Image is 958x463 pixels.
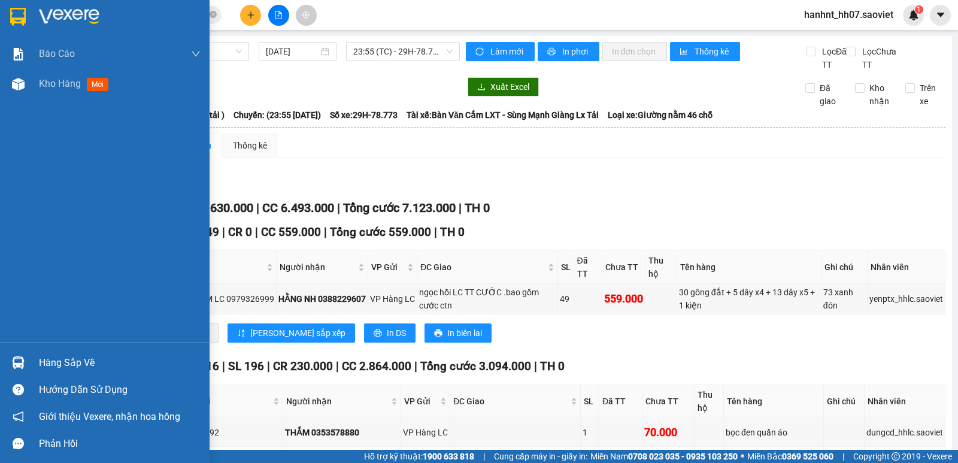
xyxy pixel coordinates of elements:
[353,43,452,60] span: 23:55 (TC) - 29H-78.773
[581,385,599,418] th: SL
[403,426,448,439] div: VP Hàng LC
[407,108,599,122] span: Tài xế: Bàn Văn Cắm LXT - Sùng Mạnh Giàng Lx Tải
[342,359,411,373] span: CC 2.864.000
[590,450,738,463] span: Miền Nam
[679,286,819,312] div: 30 gông đắt + 5 dây x4 + 13 dây x5 + 1 kiện
[930,5,951,26] button: caret-down
[268,5,289,26] button: file-add
[343,201,456,215] span: Tổng cước 7.123.000
[695,45,730,58] span: Thống kê
[302,11,310,19] span: aim
[477,83,486,92] span: download
[628,452,738,461] strong: 0708 023 035 - 0935 103 250
[917,5,921,14] span: 1
[538,42,599,61] button: printerIn phơi
[915,81,946,108] span: Trên xe
[695,385,724,418] th: Thu hộ
[13,411,24,422] span: notification
[285,426,399,439] div: THẮM 0353578880
[191,49,201,59] span: down
[166,261,264,274] span: Người gửi
[608,108,713,122] span: Loại xe: Giường nằm 46 chỗ
[869,292,943,305] div: yenptx_hhlc.saoviet
[558,251,574,284] th: SL
[210,11,217,18] span: close-circle
[824,385,865,418] th: Ghi chú
[273,359,333,373] span: CR 230.000
[447,326,482,340] span: In biên lai
[857,45,906,71] span: Lọc Chưa TT
[234,108,321,122] span: Chuyến: (23:55 [DATE])
[468,77,539,96] button: downloadXuất Excel
[240,5,261,26] button: plus
[39,381,201,399] div: Hướng dẫn sử dụng
[222,359,225,373] span: |
[817,45,848,71] span: Lọc Đã TT
[387,326,406,340] span: In DS
[453,395,568,408] span: ĐC Giao
[795,7,903,22] span: hanhnt_hh07.saoviet
[865,81,896,108] span: Kho nhận
[266,45,319,58] input: 12/10/2025
[364,450,474,463] span: Hỗ trợ kỹ thuật:
[222,225,225,239] span: |
[440,225,465,239] span: TH 0
[12,48,25,60] img: solution-icon
[494,450,587,463] span: Cung cấp máy in - giấy in:
[602,251,645,284] th: Chưa TT
[680,47,690,57] span: bar-chart
[172,395,271,408] span: Người gửi
[419,286,556,312] div: ngọc hồi LC TT CƯỚC .bao gồm cước ctn
[404,395,438,408] span: VP Gửi
[644,424,692,441] div: 70.000
[87,78,108,91] span: mới
[490,80,529,93] span: Xuất Excel
[599,385,642,418] th: Đã TT
[233,139,267,152] div: Thống kê
[459,201,462,215] span: |
[865,385,945,418] th: Nhân viên
[337,201,340,215] span: |
[10,8,26,26] img: logo-vxr
[574,251,602,284] th: Đã TT
[39,435,201,453] div: Phản hồi
[165,292,274,305] div: TRANG NAM LC 0979326999
[278,292,366,305] div: HẰNG NH 0388229607
[371,261,405,274] span: VP Gửi
[604,290,643,307] div: 559.000
[642,385,695,418] th: Chưa TT
[866,426,943,439] div: dungcd_hhlc.saoviet
[724,385,824,418] th: Tên hàng
[286,395,389,408] span: Người nhận
[247,11,255,19] span: plus
[171,426,281,439] div: 0365921992
[12,78,25,90] img: warehouse-icon
[250,326,345,340] span: [PERSON_NAME] sắp xếp
[915,5,923,14] sup: 1
[465,201,490,215] span: TH 0
[39,78,81,89] span: Kho hàng
[13,384,24,395] span: question-circle
[414,359,417,373] span: |
[670,42,740,61] button: bar-chartThống kê
[330,225,431,239] span: Tổng cước 559.000
[330,108,398,122] span: Số xe: 29H-78.773
[39,354,201,372] div: Hàng sắp về
[228,359,264,373] span: SL 196
[935,10,946,20] span: caret-down
[210,10,217,21] span: close-circle
[39,46,75,61] span: Báo cáo
[741,454,744,459] span: ⚪️
[821,251,868,284] th: Ghi chú
[562,45,590,58] span: In phơi
[368,284,417,314] td: VP Hàng LC
[256,201,259,215] span: |
[560,292,572,305] div: 49
[420,261,545,274] span: ĐC Giao
[842,450,844,463] span: |
[483,450,485,463] span: |
[374,329,382,338] span: printer
[420,359,531,373] span: Tổng cước 3.094.000
[540,359,565,373] span: TH 0
[475,47,486,57] span: sync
